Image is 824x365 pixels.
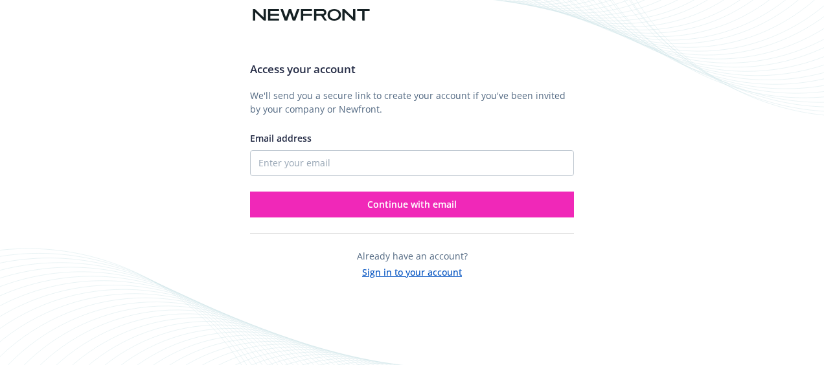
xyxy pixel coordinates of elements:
[250,192,574,217] button: Continue with email
[250,150,574,176] input: Enter your email
[250,132,312,144] span: Email address
[357,250,468,262] span: Already have an account?
[250,89,574,116] p: We'll send you a secure link to create your account if you've been invited by your company or New...
[367,198,457,210] span: Continue with email
[250,4,372,27] img: Newfront logo
[250,61,574,78] h3: Access your account
[362,263,462,279] button: Sign in to your account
